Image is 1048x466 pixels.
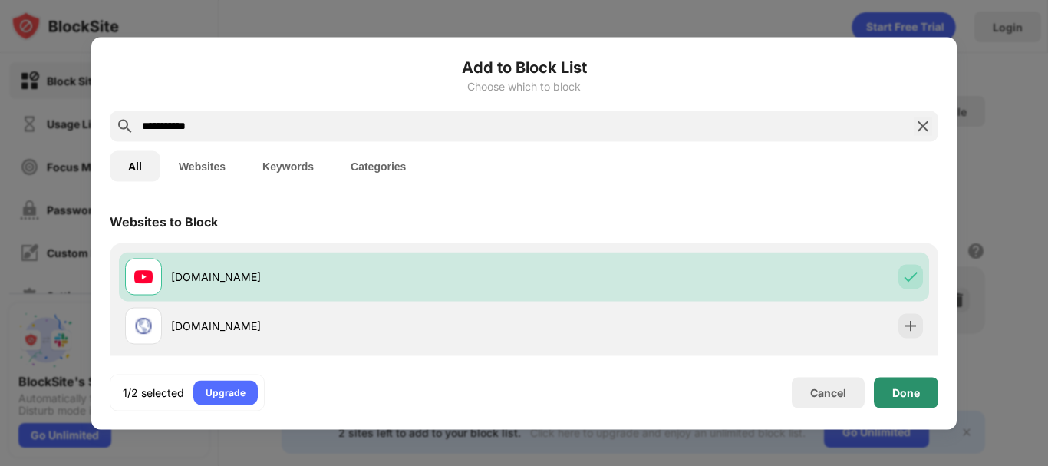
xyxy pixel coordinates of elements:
img: favicons [134,267,153,286]
div: Choose which to block [110,80,938,92]
div: Upgrade [206,385,246,400]
img: search-close [914,117,932,135]
div: [DOMAIN_NAME] [171,269,524,285]
div: Websites to Block [110,213,218,229]
div: [DOMAIN_NAME] [171,318,524,334]
button: Websites [160,150,244,181]
button: Categories [332,150,424,181]
div: 1/2 selected [123,385,184,400]
button: Keywords [244,150,332,181]
h6: Add to Block List [110,55,938,78]
img: search.svg [116,117,134,135]
img: favicons [134,316,153,335]
button: All [110,150,160,181]
div: Cancel [810,386,846,399]
div: Done [892,386,920,398]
